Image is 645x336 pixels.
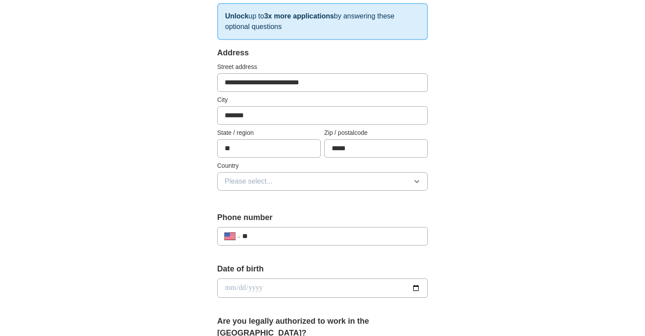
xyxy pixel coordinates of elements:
p: up to by answering these optional questions [217,3,428,40]
strong: 3x more applications [264,12,334,20]
label: Phone number [217,212,428,224]
div: Address [217,47,428,59]
label: State / region [217,128,321,137]
button: Please select... [217,172,428,191]
label: Zip / postalcode [324,128,428,137]
label: City [217,95,428,105]
label: Country [217,161,428,170]
strong: Unlock [225,12,248,20]
label: Date of birth [217,263,428,275]
span: Please select... [225,176,272,187]
label: Street address [217,62,428,72]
